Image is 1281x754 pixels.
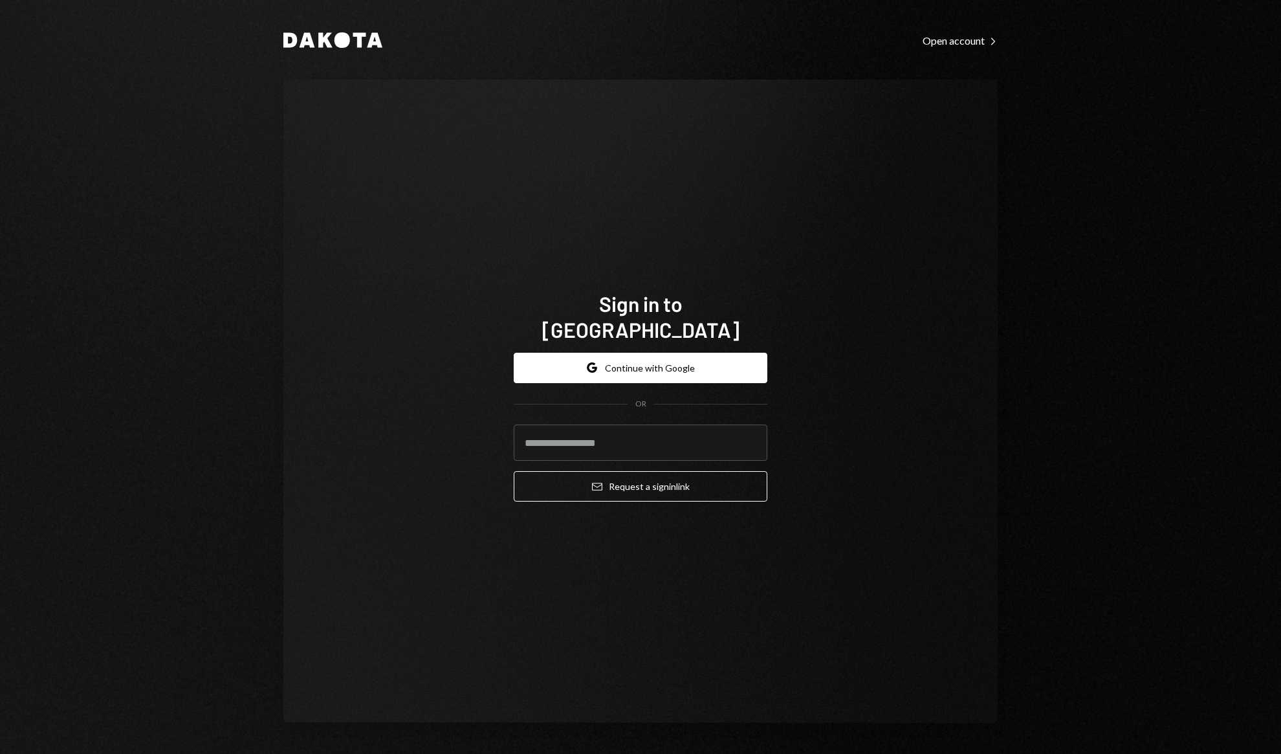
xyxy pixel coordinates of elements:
[514,353,767,383] button: Continue with Google
[923,34,998,47] div: Open account
[514,291,767,342] h1: Sign in to [GEOGRAPHIC_DATA]
[635,399,646,410] div: OR
[923,33,998,47] a: Open account
[514,471,767,502] button: Request a signinlink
